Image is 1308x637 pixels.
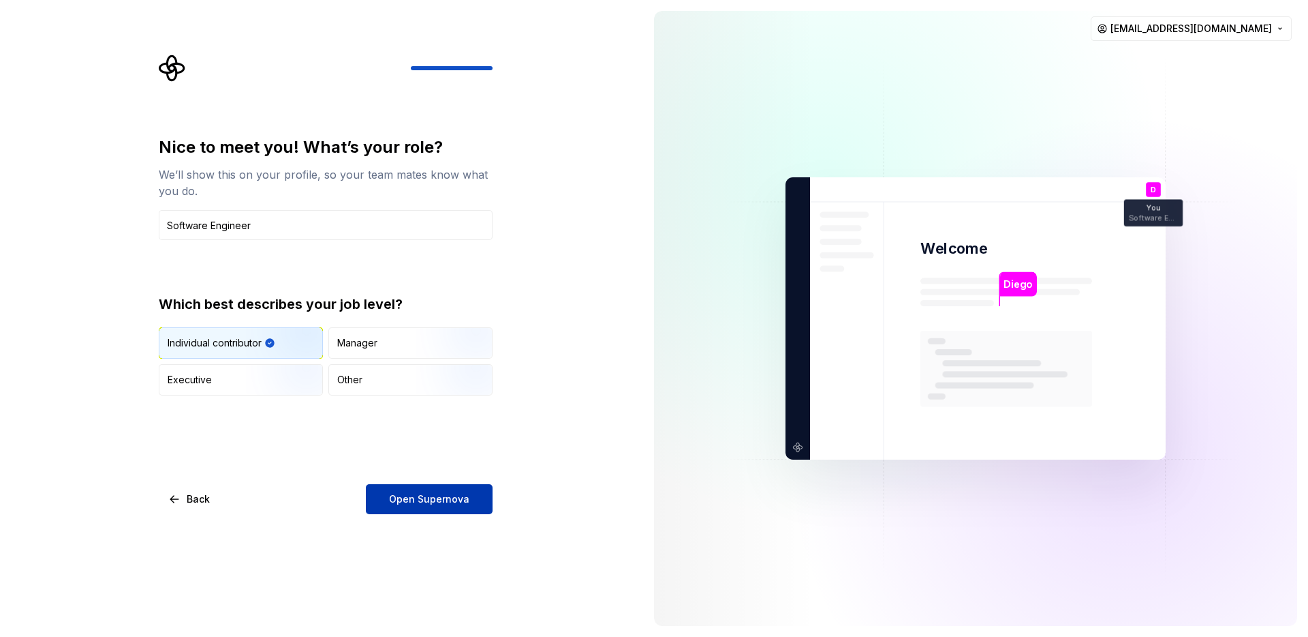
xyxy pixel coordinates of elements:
p: Diego [1003,277,1031,292]
span: Back [187,492,210,506]
p: Welcome [920,239,987,258]
div: We’ll show this on your profile, so your team mates know what you do. [159,166,493,199]
p: D [1151,186,1156,194]
div: Which best describes your job level? [159,295,493,314]
button: [EMAIL_ADDRESS][DOMAIN_NAME] [1091,16,1292,41]
svg: Supernova Logo [159,55,186,82]
div: Other [337,373,362,387]
input: Job title [159,210,493,240]
span: Open Supernova [389,492,469,506]
p: You [1147,205,1160,212]
div: Manager [337,336,377,350]
div: Individual contributor [168,336,262,350]
button: Back [159,484,221,514]
p: Software Engineer [1129,214,1178,222]
span: [EMAIL_ADDRESS][DOMAIN_NAME] [1110,22,1272,35]
div: Executive [168,373,212,387]
div: Nice to meet you! What’s your role? [159,136,493,158]
button: Open Supernova [366,484,493,514]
